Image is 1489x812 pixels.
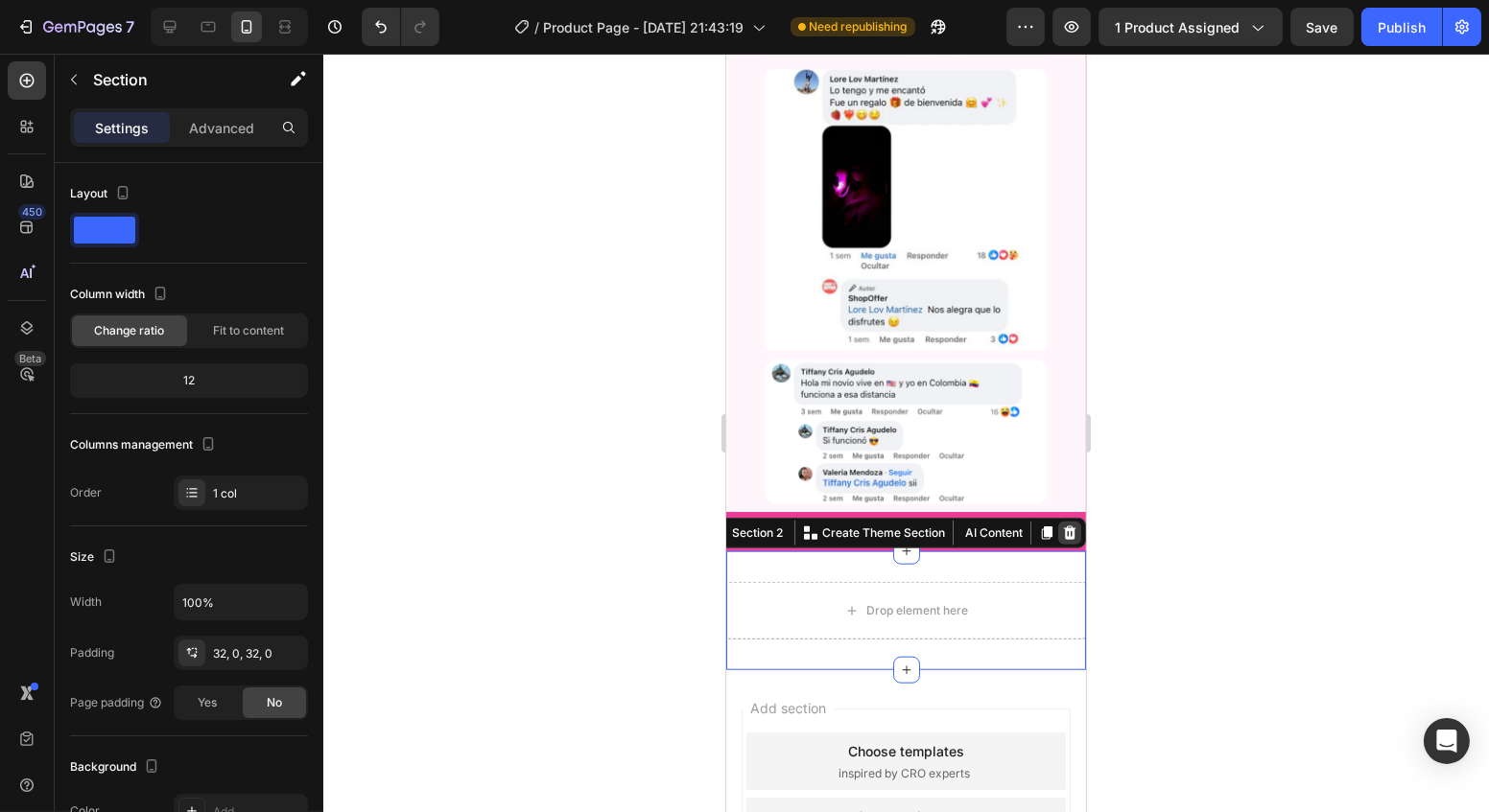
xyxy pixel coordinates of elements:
[198,694,217,711] span: Yes
[1099,8,1283,46] button: 1 product assigned
[1361,8,1442,46] button: Publish
[1290,8,1354,46] button: Save
[18,204,46,220] div: 450
[726,54,1086,812] iframe: Design area
[362,8,439,46] div: Undo/Redo
[70,181,134,207] div: Layout
[70,754,163,780] div: Background
[93,68,250,91] p: Section
[8,8,143,46] button: 7
[70,282,172,308] div: Column width
[175,585,307,619] input: Auto
[14,351,46,366] div: Beta
[130,753,230,773] div: Generate layout
[1115,17,1240,37] span: 1 product assigned
[213,485,303,502] div: 1 col
[70,593,102,611] div: Width
[189,118,254,138] p: Advanced
[70,484,102,501] div: Order
[1378,17,1426,37] div: Publish
[70,644,114,661] div: Padding
[267,694,282,711] span: No
[95,322,165,339] span: Change ratio
[1424,718,1470,764] div: Open Intercom Messenger
[810,18,908,35] span: Need republishing
[544,17,744,37] span: Product Page - [DATE] 21:43:19
[535,17,540,37] span: /
[95,118,149,138] p: Settings
[74,367,304,394] div: 12
[126,15,134,38] p: 7
[213,645,303,662] div: 32, 0, 32, 0
[70,545,121,570] div: Size
[70,432,220,458] div: Columns management
[213,322,284,339] span: Fit to content
[70,694,163,711] div: Page padding
[1307,19,1338,35] span: Save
